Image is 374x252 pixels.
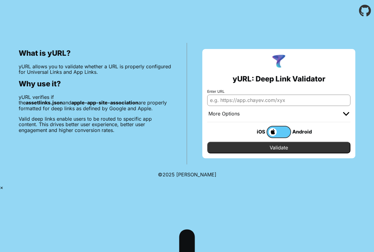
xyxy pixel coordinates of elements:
b: apple-app-site-association [71,100,138,106]
div: Android [291,128,316,136]
div: More Options [208,111,240,117]
b: assetlinks.json [26,100,63,106]
a: Michael Ibragimchayev's Personal Site [176,171,216,178]
span: 2025 [163,171,175,178]
input: Validate [207,142,350,153]
label: Enter URL [207,89,350,94]
h2: yURL: Deep Link Validator [233,75,325,83]
img: yURL Logo [271,54,287,70]
h2: Why use it? [19,80,171,88]
input: e.g. https://app.chayev.com/xyx [207,95,350,106]
p: Valid deep links enable users to be routed to specific app content. This drives better user exper... [19,116,171,133]
p: yURL verifies if the and are properly formatted for deep links as defined by Google and Apple. [19,94,171,111]
h2: What is yURL? [19,49,171,58]
footer: © [158,164,216,185]
div: iOS [242,128,267,136]
p: yURL allows you to validate whether a URL is properly configured for Universal Links and App Links. [19,64,171,75]
img: chevron [343,112,349,116]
